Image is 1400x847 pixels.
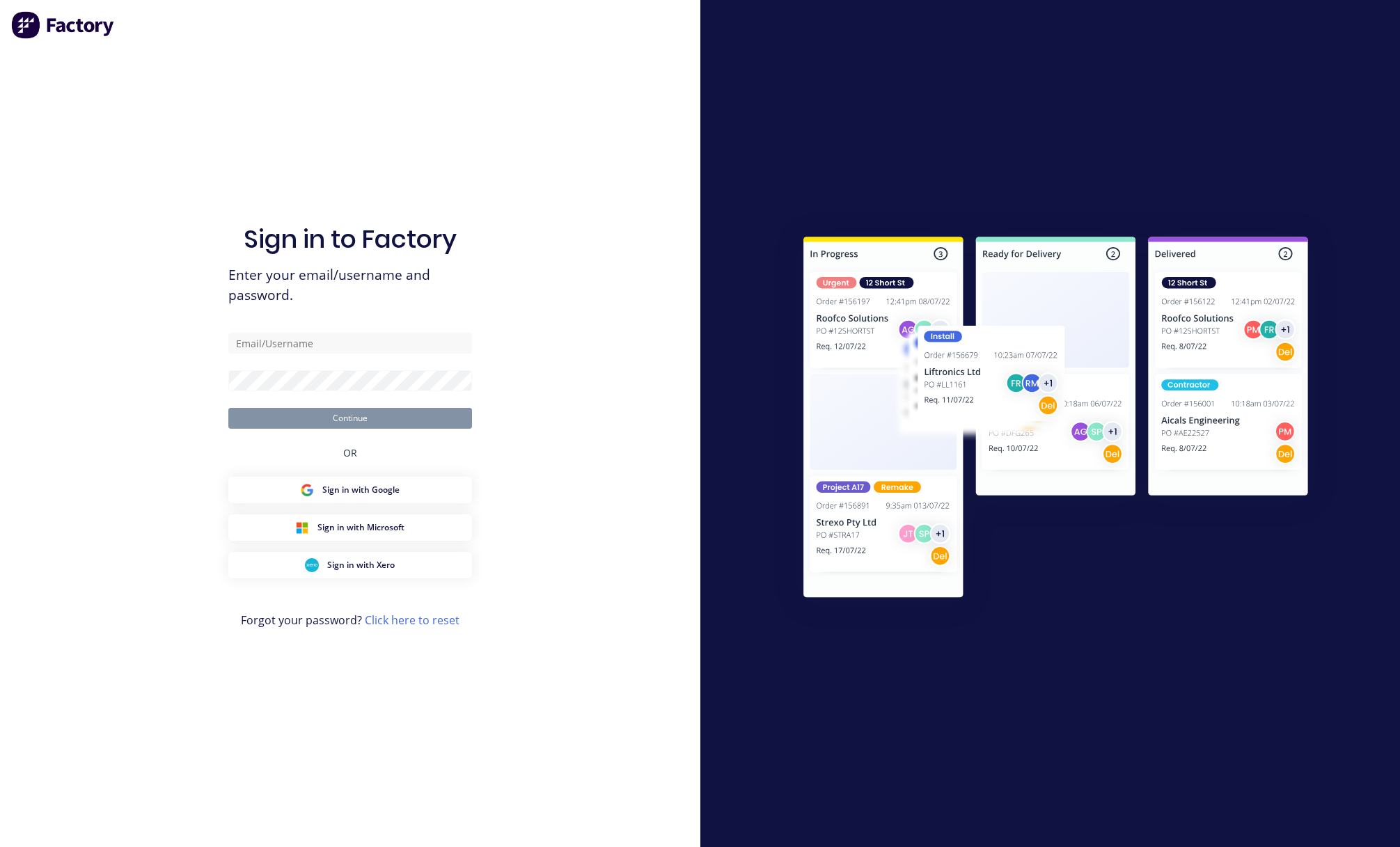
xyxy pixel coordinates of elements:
button: Xero Sign inSign in with Xero [228,552,472,578]
button: Google Sign inSign in with Google [228,477,472,503]
img: Google Sign in [300,483,314,497]
input: Email/Username [228,333,472,354]
img: Xero Sign in [305,558,319,572]
span: Sign in with Xero [327,559,395,571]
h1: Sign in to Factory [244,224,457,254]
span: Sign in with Microsoft [317,521,404,534]
img: Microsoft Sign in [295,521,309,535]
img: Sign in [773,209,1339,631]
button: Continue [228,408,472,429]
span: Enter your email/username and password. [228,265,472,306]
button: Microsoft Sign inSign in with Microsoft [228,514,472,541]
img: Factory [11,11,116,39]
span: Sign in with Google [322,484,400,496]
span: Forgot your password? [241,612,459,628]
div: OR [343,429,357,477]
a: Click here to reset [365,612,459,628]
